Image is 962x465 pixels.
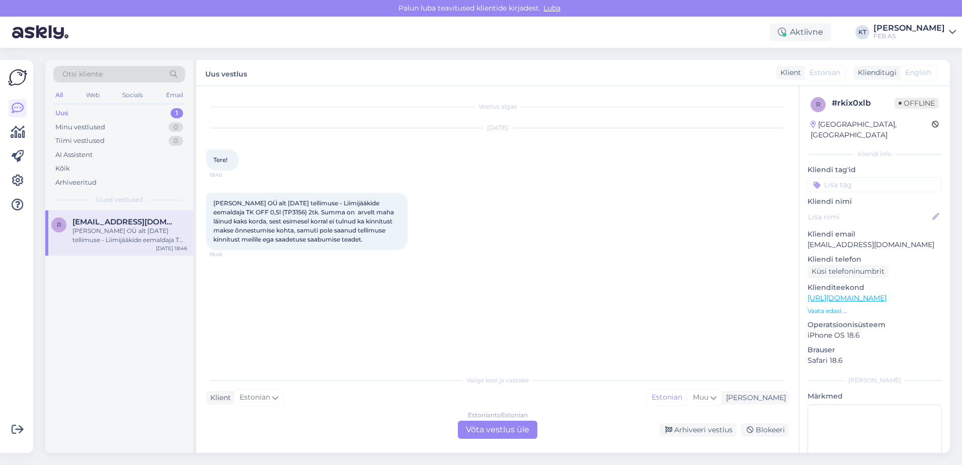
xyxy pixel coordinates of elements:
div: Kõik [55,164,70,174]
div: [GEOGRAPHIC_DATA], [GEOGRAPHIC_DATA] [811,119,932,140]
div: 1 [171,108,183,118]
div: # rkix0xlb [832,97,895,109]
div: KT [855,25,869,39]
span: Luba [540,4,564,13]
div: Arhiveeritud [55,178,97,188]
div: [PERSON_NAME] [873,24,945,32]
div: Klient [776,67,801,78]
div: Arhiveeri vestlus [659,423,737,437]
div: Uus [55,108,68,118]
div: Vestlus algas [206,102,789,111]
input: Lisa nimi [808,211,930,222]
span: Estonian [239,392,270,403]
span: Muu [693,393,708,402]
input: Lisa tag [808,177,942,192]
div: [PERSON_NAME] [808,376,942,385]
a: [URL][DOMAIN_NAME] [808,293,887,302]
div: AI Assistent [55,150,93,160]
div: [DATE] 18:46 [156,245,187,252]
div: Email [164,89,185,102]
img: Askly Logo [8,68,27,87]
p: Vaata edasi ... [808,306,942,316]
a: [PERSON_NAME]FEB AS [873,24,956,40]
p: Safari 18.6 [808,355,942,366]
span: Uued vestlused [96,195,143,204]
div: Valige keel ja vastake [206,376,789,385]
span: 18:46 [209,251,247,258]
p: Märkmed [808,391,942,402]
p: Operatsioonisüsteem [808,320,942,330]
span: Offline [895,98,939,109]
div: [PERSON_NAME] OÜ alt [DATE] tellimuse - Liimijääkide eemaldaja TK OFF 0,5l (TP3156) 2tk. Summa on... [72,226,187,245]
div: Võta vestlus üle [458,421,537,439]
div: [PERSON_NAME] [722,393,786,403]
span: Otsi kliente [62,69,103,80]
p: Kliendi nimi [808,196,942,207]
p: Brauser [808,345,942,355]
div: [DATE] [206,123,789,132]
span: English [905,67,931,78]
span: 18:40 [209,171,247,179]
div: Aktiivne [770,23,831,41]
div: Estonian to Estonian [468,411,528,420]
span: [PERSON_NAME] OÜ alt [DATE] tellimuse - Liimijääkide eemaldaja TK OFF 0,5l (TP3156) 2tk. Summa on... [213,199,395,243]
div: Klienditugi [854,67,897,78]
p: Kliendi email [808,229,942,240]
div: Tiimi vestlused [55,136,105,146]
div: Klient [206,393,231,403]
div: All [53,89,65,102]
p: Kliendi tag'id [808,165,942,175]
div: Küsi telefoninumbrit [808,265,889,278]
div: FEB AS [873,32,945,40]
div: Estonian [647,390,687,405]
span: Estonian [810,67,840,78]
span: r [816,101,821,108]
div: Blokeeri [741,423,789,437]
span: reinelill2@gmail.com [72,217,177,226]
p: Kliendi telefon [808,254,942,265]
span: Tere! [213,156,227,164]
div: 0 [169,122,183,132]
div: Web [84,89,102,102]
p: Klienditeekond [808,282,942,293]
span: r [57,221,61,228]
label: Uus vestlus [205,66,247,80]
p: [EMAIL_ADDRESS][DOMAIN_NAME] [808,240,942,250]
div: 0 [169,136,183,146]
div: Minu vestlused [55,122,105,132]
div: Kliendi info [808,149,942,159]
div: Socials [120,89,145,102]
p: iPhone OS 18.6 [808,330,942,341]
